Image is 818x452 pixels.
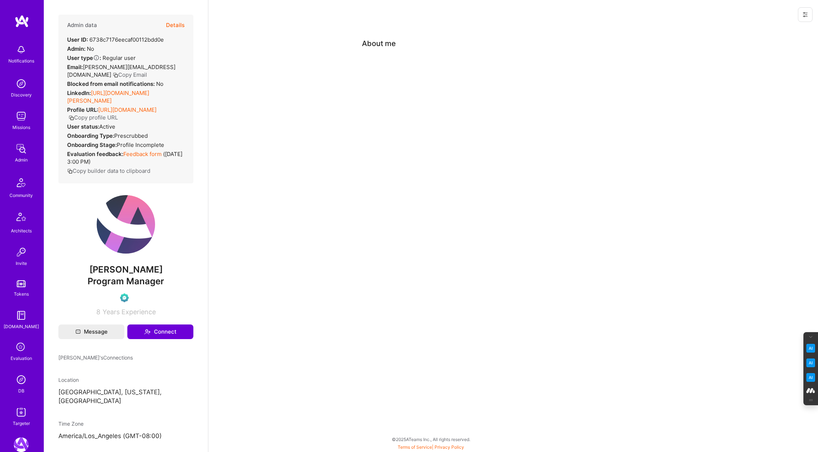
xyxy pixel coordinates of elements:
[435,444,464,450] a: Privacy Policy
[15,15,29,28] img: logo
[67,54,136,62] div: Regular user
[67,54,101,61] strong: User type :
[14,42,28,57] img: bell
[44,430,818,448] div: © 2025 ATeams Inc., All rights reserved.
[67,64,175,78] span: [PERSON_NAME][EMAIL_ADDRESS][DOMAIN_NAME]
[114,132,148,139] span: prescrubbed
[113,72,118,78] i: icon Copy
[67,64,83,71] strong: Email:
[67,36,88,43] strong: User ID:
[58,388,193,406] p: [GEOGRAPHIC_DATA], [US_STATE], [GEOGRAPHIC_DATA]
[14,76,28,91] img: discovery
[67,45,85,52] strong: Admin:
[117,141,164,148] span: Profile Incomplete
[67,123,99,130] strong: User status:
[67,90,149,104] a: [URL][DOMAIN_NAME][PERSON_NAME]
[97,195,155,254] img: User Avatar
[18,387,24,395] div: DB
[67,36,164,43] div: 6738c7176eecaf00112bdd0e
[14,341,28,354] i: icon SelectionTeam
[67,150,185,166] div: ( [DATE] 3:00 PM )
[398,444,464,450] span: |
[144,328,151,335] i: icon Connect
[67,168,73,174] i: icon Copy
[12,124,30,131] div: Missions
[76,329,81,334] i: icon Mail
[120,293,129,302] img: Evaluation Call Pending
[398,444,432,450] a: Terms of Service
[58,421,84,427] span: Time Zone
[14,372,28,387] img: Admin Search
[14,109,28,124] img: teamwork
[11,354,32,362] div: Evaluation
[67,151,123,157] strong: Evaluation feedback:
[67,45,94,53] div: No
[806,373,815,382] img: Jargon Buster icon
[12,437,30,452] a: A.Team: Leading A.Team's Marketing & DemandGen
[11,91,32,99] div: Discovery
[806,344,815,353] img: Key Point Extractor icon
[806,358,815,367] img: Email Tone Analyzer icon
[16,259,27,267] div: Invite
[69,115,74,121] i: icon Copy
[58,376,193,384] div: Location
[58,432,193,441] p: America/Los_Angeles (GMT-08:00 )
[88,276,164,286] span: Program Manager
[14,245,28,259] img: Invite
[11,227,32,235] div: Architects
[67,141,117,148] strong: Onboarding Stage:
[14,308,28,323] img: guide book
[103,308,156,316] span: Years Experience
[8,57,34,65] div: Notifications
[17,280,26,287] img: tokens
[67,106,98,113] strong: Profile URL:
[123,151,162,157] a: Feedback form
[362,38,396,49] div: About me
[67,132,114,139] strong: Onboarding Type:
[15,156,28,164] div: Admin
[67,90,91,96] strong: LinkedIn:
[67,80,156,87] strong: Blocked from email notifications:
[14,290,29,298] div: Tokens
[69,114,118,121] button: Copy profile URL
[9,191,33,199] div: Community
[14,405,28,419] img: Skill Targeter
[58,324,124,339] button: Message
[14,141,28,156] img: admin teamwork
[12,209,30,227] img: Architects
[113,71,147,79] button: Copy Email
[93,54,100,61] i: Help
[98,106,157,113] a: [URL][DOMAIN_NAME]
[4,323,39,330] div: [DOMAIN_NAME]
[58,354,133,361] span: [PERSON_NAME]'s Connections
[67,80,163,88] div: No
[127,324,193,339] button: Connect
[13,419,30,427] div: Targeter
[12,174,30,191] img: Community
[166,15,185,36] button: Details
[96,308,100,316] span: 8
[67,167,150,175] button: Copy builder data to clipboard
[58,264,193,275] span: [PERSON_NAME]
[67,22,97,29] h4: Admin data
[99,123,115,130] span: Active
[14,437,28,452] img: A.Team: Leading A.Team's Marketing & DemandGen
